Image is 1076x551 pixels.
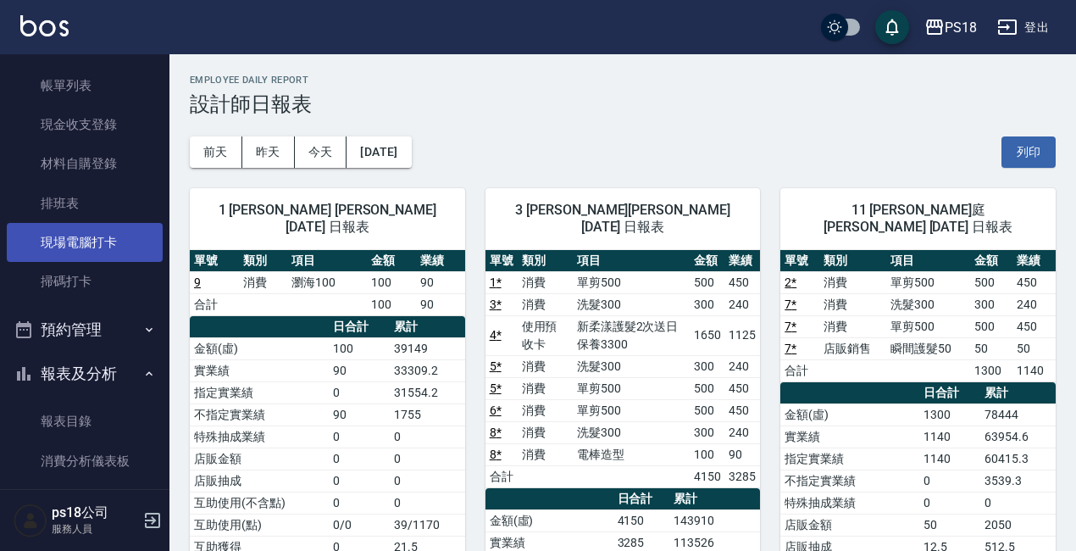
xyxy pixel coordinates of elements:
[295,136,347,168] button: 今天
[518,421,573,443] td: 消費
[367,271,416,293] td: 100
[1001,136,1056,168] button: 列印
[724,271,760,293] td: 450
[970,271,1012,293] td: 500
[819,271,886,293] td: 消費
[780,514,919,536] td: 店販金額
[970,293,1012,315] td: 300
[190,136,242,168] button: 前天
[573,293,690,315] td: 洗髮300
[690,271,725,293] td: 500
[724,377,760,399] td: 450
[613,488,670,510] th: 日合計
[919,492,980,514] td: 0
[190,381,329,404] td: 指定實業績
[518,315,573,355] td: 使用預收卡
[518,293,573,315] td: 消費
[190,250,239,272] th: 單號
[239,250,288,272] th: 類別
[7,223,163,262] a: 現場電腦打卡
[190,359,329,381] td: 實業績
[970,250,1012,272] th: 金額
[780,470,919,492] td: 不指定實業績
[801,202,1035,236] span: 11 [PERSON_NAME]庭[PERSON_NAME] [DATE] 日報表
[690,377,725,399] td: 500
[780,448,919,470] td: 指定實業績
[485,250,518,272] th: 單號
[329,514,390,536] td: 0/0
[819,293,886,315] td: 消費
[780,404,919,426] td: 金額(虛)
[7,144,163,183] a: 材料自購登錄
[573,421,690,443] td: 洗髮300
[347,136,411,168] button: [DATE]
[919,470,980,492] td: 0
[210,202,445,236] span: 1 [PERSON_NAME] [PERSON_NAME] [DATE] 日報表
[329,448,390,470] td: 0
[242,136,295,168] button: 昨天
[980,448,1056,470] td: 60415.3
[690,421,725,443] td: 300
[573,399,690,421] td: 單剪500
[416,271,465,293] td: 90
[573,315,690,355] td: 新柔漾護髮2次送日保養3300
[573,355,690,377] td: 洗髮300
[780,492,919,514] td: 特殊抽成業績
[724,355,760,377] td: 240
[7,66,163,105] a: 帳單列表
[690,443,725,465] td: 100
[518,271,573,293] td: 消費
[690,399,725,421] td: 500
[690,465,725,487] td: 4150
[390,514,465,536] td: 39/1170
[7,402,163,441] a: 報表目錄
[724,465,760,487] td: 3285
[945,17,977,38] div: PS18
[875,10,909,44] button: save
[990,12,1056,43] button: 登出
[819,337,886,359] td: 店販銷售
[416,250,465,272] th: 業績
[886,293,970,315] td: 洗髮300
[287,271,367,293] td: 瀏海100
[1012,250,1055,272] th: 業績
[190,293,239,315] td: 合計
[190,404,329,426] td: 不指定實業績
[329,492,390,514] td: 0
[724,443,760,465] td: 90
[970,337,1012,359] td: 50
[190,492,329,514] td: 互助使用(不含點)
[287,250,367,272] th: 項目
[190,514,329,536] td: 互助使用(點)
[190,426,329,448] td: 特殊抽成業績
[190,470,329,492] td: 店販抽成
[190,250,465,316] table: a dense table
[980,470,1056,492] td: 3539.3
[669,509,760,532] td: 143910
[390,404,465,426] td: 1755
[980,426,1056,448] td: 63954.6
[194,275,201,289] a: 9
[980,382,1056,404] th: 累計
[329,316,390,338] th: 日合計
[980,514,1056,536] td: 2050
[518,355,573,377] td: 消費
[518,377,573,399] td: 消費
[329,381,390,404] td: 0
[190,337,329,359] td: 金額(虛)
[506,202,740,236] span: 3 [PERSON_NAME][PERSON_NAME] [DATE] 日報表
[7,442,163,481] a: 消費分析儀表板
[573,443,690,465] td: 電棒造型
[390,470,465,492] td: 0
[239,271,288,293] td: 消費
[780,250,819,272] th: 單號
[485,465,518,487] td: 合計
[819,250,886,272] th: 類別
[919,382,980,404] th: 日合計
[919,404,980,426] td: 1300
[518,443,573,465] td: 消費
[390,337,465,359] td: 39149
[390,359,465,381] td: 33309.2
[669,488,760,510] th: 累計
[485,509,613,532] td: 金額(虛)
